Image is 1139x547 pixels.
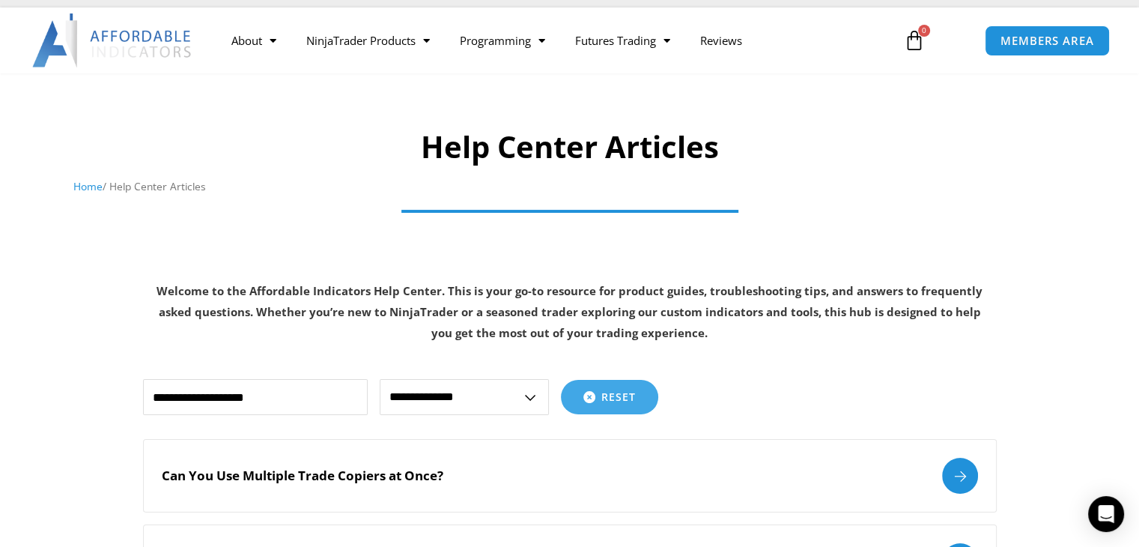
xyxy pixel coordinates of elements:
a: Futures Trading [560,23,685,58]
nav: Menu [216,23,889,58]
strong: Welcome to the Affordable Indicators Help Center. This is your go-to resource for product guides,... [157,283,982,340]
a: Can You Use Multiple Trade Copiers at Once? [143,439,997,513]
span: Reset [601,392,636,402]
nav: Breadcrumb [73,177,1066,196]
a: Programming [445,23,560,58]
a: About [216,23,291,58]
span: 0 [918,25,930,37]
h1: Help Center Articles [73,126,1066,168]
a: Home [73,179,103,193]
span: MEMBERS AREA [1000,35,1094,46]
a: 0 [881,19,947,62]
img: LogoAI | Affordable Indicators – NinjaTrader [32,13,193,67]
h2: Can You Use Multiple Trade Copiers at Once? [162,468,443,484]
a: MEMBERS AREA [985,25,1110,56]
button: Reset [561,380,658,414]
div: Open Intercom Messenger [1088,496,1124,532]
a: NinjaTrader Products [291,23,445,58]
a: Reviews [685,23,757,58]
